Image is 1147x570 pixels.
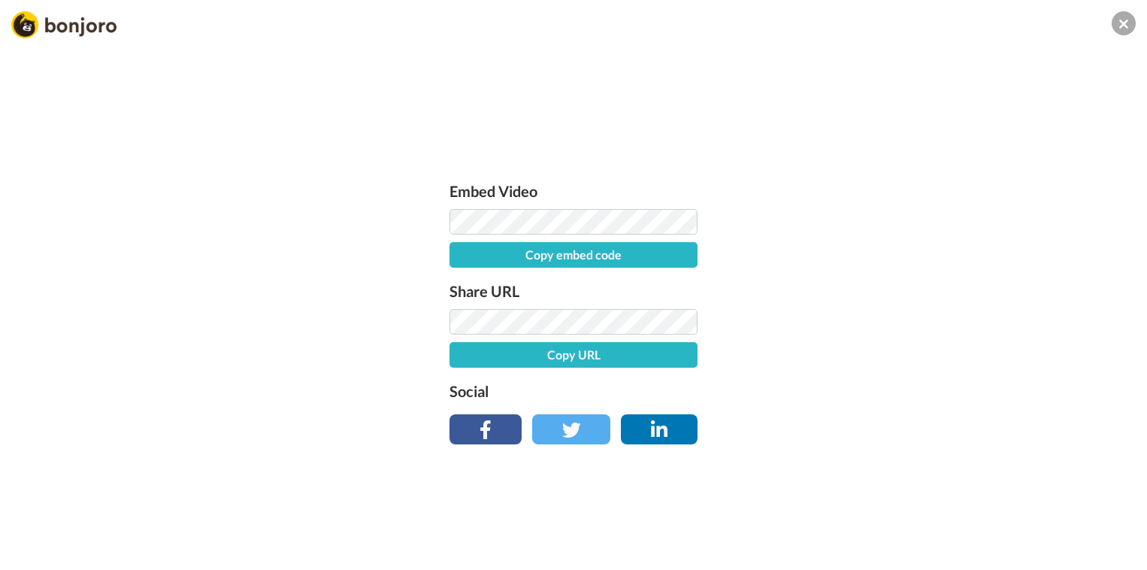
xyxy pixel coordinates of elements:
label: Embed Video [449,179,698,203]
img: Bonjoro Logo [11,11,117,38]
button: Copy embed code [449,242,698,268]
button: Copy URL [449,342,698,368]
label: Share URL [449,279,698,303]
label: Social [449,379,698,403]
